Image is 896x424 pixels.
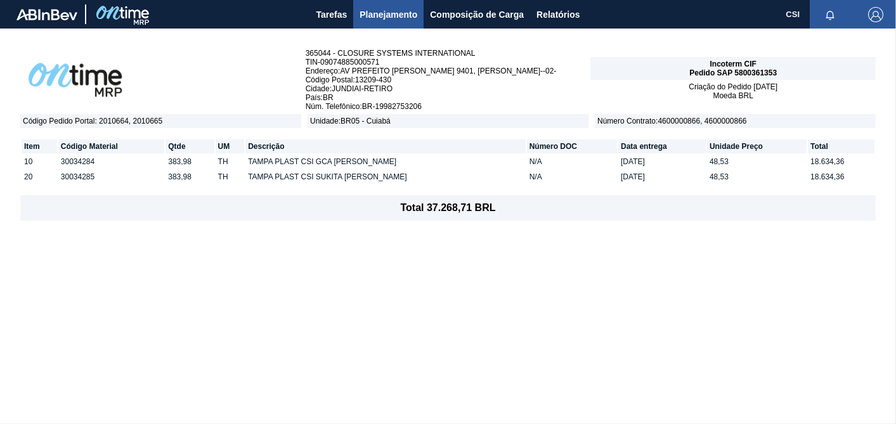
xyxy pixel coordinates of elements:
[306,58,591,67] span: TIN - 09074885000571
[707,155,807,169] td: 48,53
[20,195,876,221] footer: Total 37.268,71 BRL
[808,170,874,184] td: 18.634,36
[527,139,617,153] th: Número DOC
[595,114,876,128] span: Número Contrato : 4600000866, 4600000866
[245,139,526,153] th: Descrição
[360,7,417,22] span: Planejamento
[306,67,591,75] span: Endereço : AV PREFEITO [PERSON_NAME] 9401, [PERSON_NAME]--02-
[58,155,164,169] td: 30034284
[20,55,131,105] img: abOntimeLogoPreto.41694eb1.png
[527,155,617,169] td: N/A
[689,68,777,77] span: Pedido SAP 5800361353
[166,170,214,184] td: 383,98
[430,7,524,22] span: Composição de Carga
[216,139,245,153] th: UM
[527,170,617,184] td: N/A
[618,139,706,153] th: Data entrega
[306,93,591,102] span: País : BR
[308,114,588,128] span: Unidade : BR05 - Cuiabá
[810,6,850,23] button: Notificações
[707,170,807,184] td: 48,53
[22,139,57,153] th: Item
[618,155,706,169] td: [DATE]
[16,9,77,20] img: TNhmsLtSVTkK8tSr43FrP2fwEKptu5GPRR3wAAAABJRU5ErkJggg==
[710,60,756,68] span: Incoterm CIF
[689,82,777,91] span: Criação do Pedido [DATE]
[618,170,706,184] td: [DATE]
[245,170,526,184] td: TAMPA PLAST CSI SUKITA [PERSON_NAME]
[306,102,591,111] span: Núm. Telefônico : BR-19982753206
[216,155,245,169] td: TH
[58,170,164,184] td: 30034285
[216,170,245,184] td: TH
[166,155,214,169] td: 383,98
[808,139,874,153] th: Total
[22,170,57,184] td: 20
[808,155,874,169] td: 18.634,36
[306,84,591,93] span: Cidade : JUNDIAI-RETIRO
[707,139,807,153] th: Unidade Preço
[166,139,214,153] th: Qtde
[58,139,164,153] th: Código Material
[20,114,301,128] span: Código Pedido Portal : 2010664, 2010665
[306,49,591,58] span: 365044 - CLOSURE SYSTEMS INTERNATIONAL
[868,7,883,22] img: Logout
[536,7,580,22] span: Relatórios
[316,7,347,22] span: Tarefas
[713,91,753,100] span: Moeda BRL
[306,75,591,84] span: Código Postal : 13209-430
[245,155,526,169] td: TAMPA PLAST CSI GCA [PERSON_NAME]
[22,155,57,169] td: 10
